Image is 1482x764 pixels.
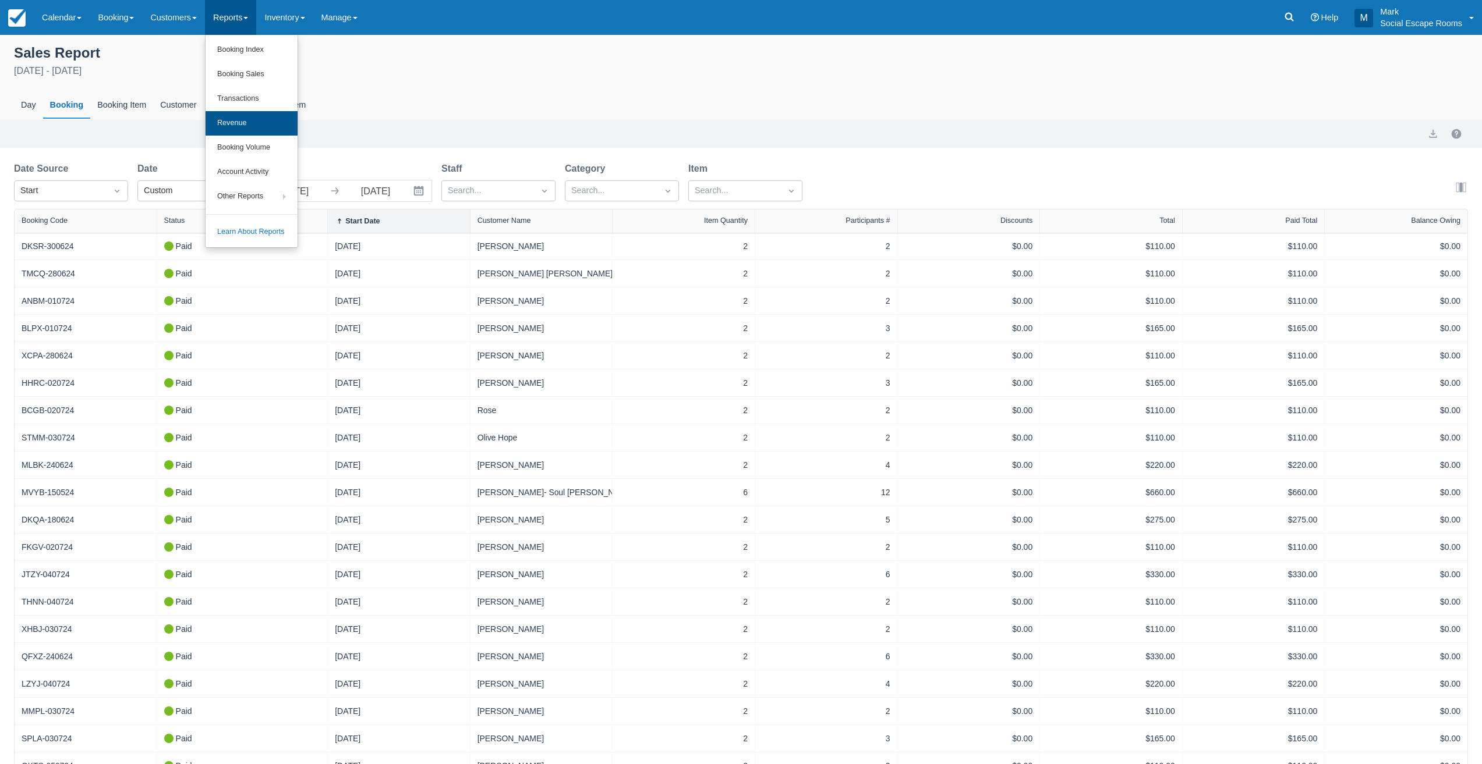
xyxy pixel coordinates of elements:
div: $110.00 [1047,240,1175,253]
div: $110.00 [1190,267,1318,280]
div: Paid [164,294,192,307]
div: 2 [620,267,748,280]
div: $0.00 [1332,294,1460,307]
div: $110.00 [1190,431,1318,444]
div: $0.00 [1332,486,1460,499]
div: [DATE] [335,513,463,526]
div: Paid [164,240,192,253]
div: 2 [620,322,748,335]
div: $0.00 [1332,568,1460,581]
div: Custom [144,184,224,197]
div: $0.00 [905,568,1033,581]
div: 2 [762,349,890,362]
div: 2 [620,650,748,663]
div: 3 [762,732,890,745]
div: $110.00 [1190,294,1318,307]
div: Item Quantity [704,216,748,225]
div: Paid [164,595,192,608]
p: Social Escape Rooms [1380,17,1462,29]
button: Interact with the calendar and add the check-in date for your trip. [408,180,431,201]
div: $220.00 [1190,459,1318,471]
div: 2 [762,705,890,717]
a: TMCQ-280624 [22,268,75,280]
div: 6 [762,650,890,663]
div: 2 [620,513,748,526]
div: $110.00 [1047,705,1175,717]
div: Paid [164,705,192,717]
span: Help [1321,13,1339,22]
a: DKSR-300624 [22,240,74,253]
div: 2 [762,541,890,553]
div: $165.00 [1190,732,1318,745]
div: $0.00 [905,459,1033,471]
div: Paid [164,376,192,389]
a: BCGB-020724 [22,404,74,417]
a: STMM-030724 [22,432,75,444]
div: [DATE] [335,431,463,444]
a: [PERSON_NAME] [478,568,544,581]
a: LZYJ-040724 [22,678,70,690]
a: MLBK-240624 [22,459,73,471]
a: XCPA-280624 [22,350,73,362]
div: Staff [204,92,235,119]
div: Booking Code [22,216,68,225]
div: $330.00 [1047,650,1175,663]
div: $0.00 [1332,459,1460,471]
div: $165.00 [1190,376,1318,389]
input: End Date [343,180,408,201]
div: [DATE] [335,294,463,307]
div: [DATE] [335,376,463,389]
div: $0.00 [1332,513,1460,526]
div: 2 [620,404,748,417]
div: $660.00 [1047,486,1175,499]
div: $110.00 [1047,404,1175,417]
div: 2 [762,404,890,417]
div: $165.00 [1047,732,1175,745]
div: 6 [762,568,890,581]
div: $110.00 [1190,541,1318,553]
div: $110.00 [1047,349,1175,362]
a: MVYB-150524 [22,486,74,499]
div: $0.00 [905,431,1033,444]
div: 2 [762,623,890,635]
a: [PERSON_NAME] [478,295,544,307]
div: $110.00 [1190,240,1318,253]
div: $0.00 [905,267,1033,280]
a: [PERSON_NAME] [478,705,544,717]
a: [PERSON_NAME] [478,541,544,553]
a: XHBJ-030724 [22,623,72,635]
label: Date [137,162,162,176]
a: Revenue [206,111,298,136]
div: Paid [164,513,192,526]
div: $110.00 [1047,294,1175,307]
div: [DATE] - [DATE] [14,64,1468,78]
div: Paid [164,568,192,581]
div: $110.00 [1190,595,1318,608]
div: Paid [164,349,192,362]
div: [DATE] [335,568,463,581]
div: 2 [620,240,748,253]
div: $110.00 [1047,431,1175,444]
div: Day [14,92,43,119]
a: [PERSON_NAME] [478,596,544,608]
div: Customer [153,92,203,119]
a: HHRC-020724 [22,377,75,389]
div: 2 [620,294,748,307]
div: Paid [164,677,192,690]
div: 2 [620,568,748,581]
div: $220.00 [1047,677,1175,690]
div: 6 [620,486,748,499]
span: Dropdown icon [662,185,674,197]
div: $0.00 [1332,349,1460,362]
a: [PERSON_NAME]- Soul [PERSON_NAME] [478,486,634,499]
div: Participants # [846,216,890,225]
div: $110.00 [1047,541,1175,553]
div: 2 [620,431,748,444]
div: Paid [164,459,192,471]
ul: Reports [205,35,298,248]
div: Status [164,216,185,225]
div: $0.00 [1332,705,1460,717]
div: $220.00 [1047,459,1175,471]
div: $165.00 [1047,322,1175,335]
div: $330.00 [1190,650,1318,663]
